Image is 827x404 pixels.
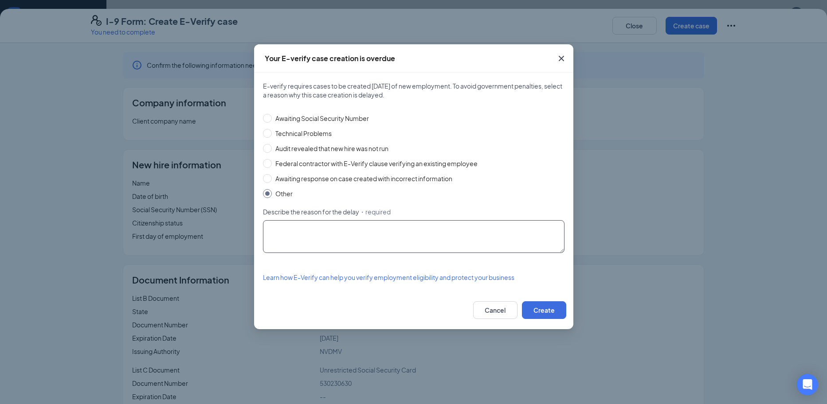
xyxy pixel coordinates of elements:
[556,53,567,64] svg: Cross
[263,207,359,216] span: Describe the reason for the delay
[265,54,395,63] div: Your E-verify case creation is overdue
[272,189,296,198] span: Other
[272,113,372,123] span: Awaiting Social Security Number
[272,174,456,183] span: Awaiting response on case created with incorrect information
[263,82,564,99] span: E-verify requires cases to be created [DATE] of new employment. To avoid government penalties, se...
[272,144,392,153] span: Audit revealed that new hire was not run
[263,273,514,281] span: Learn how E-Verify can help you verify employment eligibility and protect your business
[473,301,517,319] button: Cancel
[522,301,566,319] button: Create
[549,44,573,73] button: Close
[272,159,481,168] span: Federal contractor with E-Verify clause verifying an existing employee
[263,272,564,282] a: Learn how E-Verify can help you verify employment eligibility and protect your business
[797,374,818,395] div: Open Intercom Messenger
[359,207,391,216] span: ・required
[272,128,335,138] span: Technical Problems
